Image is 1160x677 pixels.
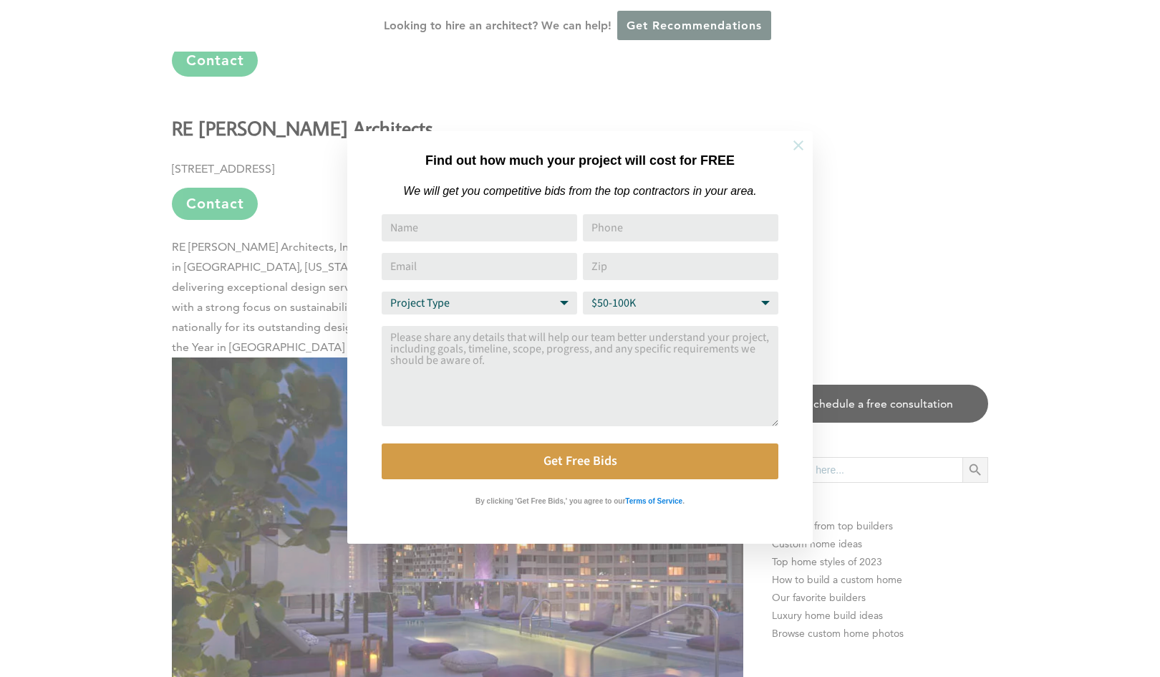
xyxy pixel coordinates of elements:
[382,292,577,315] select: Project Type
[583,292,778,315] select: Budget Range
[625,494,682,506] a: Terms of Service
[475,497,625,505] strong: By clicking 'Get Free Bids,' you agree to our
[773,120,823,171] button: Close
[382,253,577,280] input: Email Address
[425,153,735,168] strong: Find out how much your project will cost for FREE
[382,214,577,241] input: Name
[885,574,1143,660] iframe: Drift Widget Chat Controller
[682,497,685,505] strong: .
[583,214,778,241] input: Phone
[382,443,778,479] button: Get Free Bids
[583,253,778,280] input: Zip
[403,185,756,197] em: We will get you competitive bids from the top contractors in your area.
[625,497,682,505] strong: Terms of Service
[382,326,778,426] textarea: Comment or Message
